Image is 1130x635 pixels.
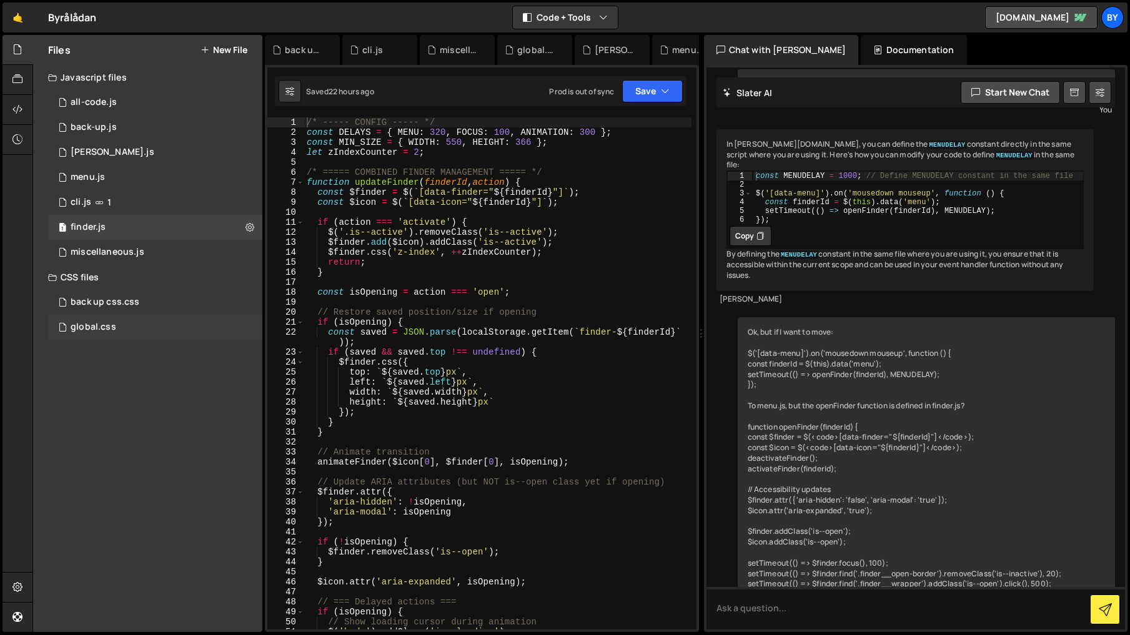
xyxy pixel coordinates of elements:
[267,277,304,287] div: 17
[71,97,117,108] div: all-code.js
[267,257,304,267] div: 15
[201,45,247,55] button: New File
[549,86,614,97] div: Prod is out of sync
[267,147,304,157] div: 4
[440,44,480,56] div: miscellaneous.js
[107,197,111,207] span: 1
[267,137,304,147] div: 3
[995,151,1034,160] code: MENUDELAY
[267,457,304,467] div: 34
[267,427,304,437] div: 31
[48,190,262,215] div: 10338/23371.js
[48,240,262,265] div: 10338/45237.js
[267,547,304,557] div: 43
[71,247,144,258] div: miscellaneous.js
[48,215,262,240] div: 10338/24973.js
[267,207,304,217] div: 10
[513,6,618,29] button: Code + Tools
[71,172,105,183] div: menu.js
[780,250,818,259] code: MENUDELAY
[267,197,304,207] div: 9
[71,222,106,233] div: finder.js
[985,6,1098,29] a: [DOMAIN_NAME]
[267,397,304,407] div: 28
[738,69,1116,100] div: I am using [PERSON_NAME]
[267,537,304,547] div: 42
[738,317,1116,610] div: Ok, but if I want to move: $('[data-menu]').on('mousedown mouseup', function () { const finderId ...
[267,167,304,177] div: 6
[267,177,304,187] div: 7
[267,507,304,517] div: 39
[267,607,304,617] div: 49
[267,557,304,567] div: 44
[267,587,304,597] div: 47
[267,267,304,277] div: 16
[267,247,304,257] div: 14
[71,197,91,208] div: cli.js
[33,265,262,290] div: CSS files
[728,207,752,215] div: 5
[267,347,304,357] div: 23
[48,10,96,25] div: Byrålådan
[59,224,66,234] span: 1
[1101,6,1124,29] a: By
[267,517,304,527] div: 40
[267,287,304,297] div: 18
[267,597,304,607] div: 48
[716,129,1094,291] div: In [PERSON_NAME][DOMAIN_NAME], you can define the constant directly in the same script where you ...
[329,86,374,97] div: 22 hours ago
[48,140,262,165] div: 10338/45273.js
[728,215,752,224] div: 6
[517,44,557,56] div: global.css
[267,437,304,447] div: 32
[267,487,304,497] div: 37
[267,497,304,507] div: 38
[267,227,304,237] div: 12
[285,44,325,56] div: back up css.css
[267,317,304,327] div: 21
[267,127,304,137] div: 2
[267,117,304,127] div: 1
[267,187,304,197] div: 8
[728,189,752,198] div: 3
[730,226,771,246] button: Copy
[622,80,683,102] button: Save
[71,147,154,158] div: [PERSON_NAME].js
[741,103,1113,116] div: You
[728,172,752,180] div: 1
[267,297,304,307] div: 19
[267,617,304,627] div: 50
[267,477,304,487] div: 36
[48,90,262,115] div: 10338/35579.js
[267,407,304,417] div: 29
[71,297,139,308] div: back up css.css
[48,290,262,315] div: 10338/45558.css
[267,387,304,397] div: 27
[48,115,262,140] div: 10338/45267.js
[928,140,966,149] code: MENUDELAY
[267,217,304,227] div: 11
[861,35,966,65] div: Documentation
[267,567,304,577] div: 45
[267,577,304,587] div: 46
[71,122,117,133] div: back-up.js
[267,237,304,247] div: 13
[728,198,752,207] div: 4
[728,180,752,189] div: 2
[267,357,304,367] div: 24
[48,315,262,340] div: 10338/24192.css
[267,377,304,387] div: 26
[2,2,33,32] a: 🤙
[267,367,304,377] div: 25
[267,447,304,457] div: 33
[71,322,116,333] div: global.css
[704,35,859,65] div: Chat with [PERSON_NAME]
[306,86,374,97] div: Saved
[720,294,1091,305] div: [PERSON_NAME]
[961,81,1060,104] button: Start new chat
[48,165,262,190] div: 10338/45238.js
[672,44,706,56] div: menu.js
[267,307,304,317] div: 20
[267,467,304,477] div: 35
